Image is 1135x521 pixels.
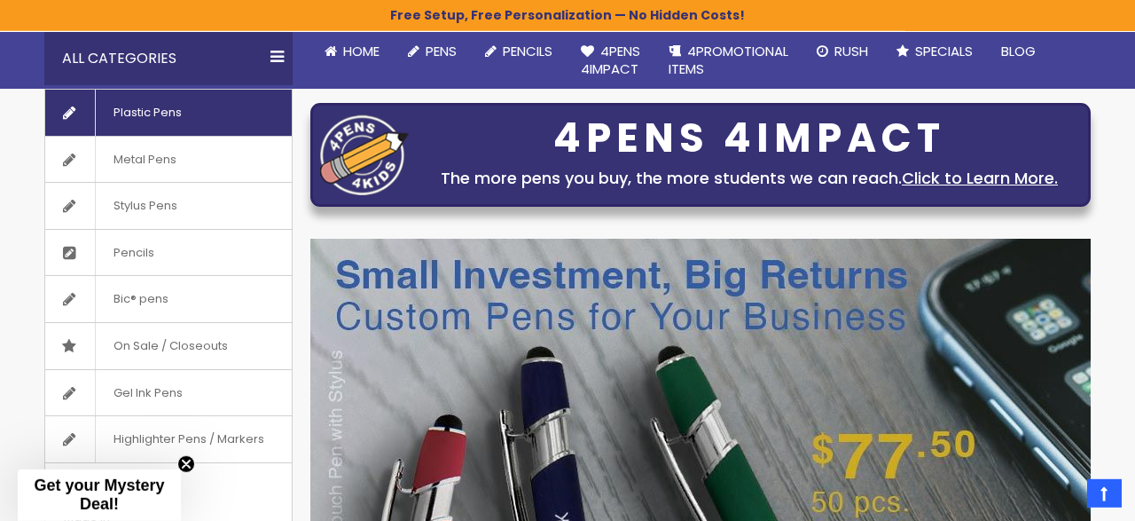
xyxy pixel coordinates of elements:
[95,323,246,369] span: On Sale / Closeouts
[915,42,973,60] span: Specials
[834,42,868,60] span: Rush
[45,230,292,276] a: Pencils
[987,32,1050,71] a: Blog
[95,416,282,462] span: Highlighter Pens / Markers
[45,183,292,229] a: Stylus Pens
[320,114,409,195] img: four_pen_logo.png
[343,42,380,60] span: Home
[34,477,164,513] span: Get your Mystery Deal!
[18,470,181,521] div: Get your Mystery Deal!Close teaser
[989,473,1135,521] iframe: Google Customer Reviews
[654,32,802,90] a: 4PROMOTIONALITEMS
[426,42,457,60] span: Pens
[45,276,292,322] a: Bic® pens
[567,32,654,90] a: 4Pens4impact
[394,32,471,71] a: Pens
[802,32,882,71] a: Rush
[45,416,292,462] a: Highlighter Pens / Markers
[581,42,640,78] span: 4Pens 4impact
[95,137,194,183] span: Metal Pens
[45,323,292,369] a: On Sale / Closeouts
[310,32,394,71] a: Home
[902,167,1058,189] a: Click to Learn More.
[471,32,567,71] a: Pencils
[45,90,292,136] a: Plastic Pens
[45,370,292,416] a: Gel Ink Pens
[882,32,987,71] a: Specials
[95,230,172,276] span: Pencils
[418,120,1081,157] div: 4PENS 4IMPACT
[669,42,788,78] span: 4PROMOTIONAL ITEMS
[95,276,186,322] span: Bic® pens
[95,90,200,136] span: Plastic Pens
[177,455,195,473] button: Close teaser
[44,32,293,85] div: All Categories
[95,183,195,229] span: Stylus Pens
[1001,42,1036,60] span: Blog
[503,42,552,60] span: Pencils
[418,166,1081,191] div: The more pens you buy, the more students we can reach.
[95,370,200,416] span: Gel Ink Pens
[45,137,292,183] a: Metal Pens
